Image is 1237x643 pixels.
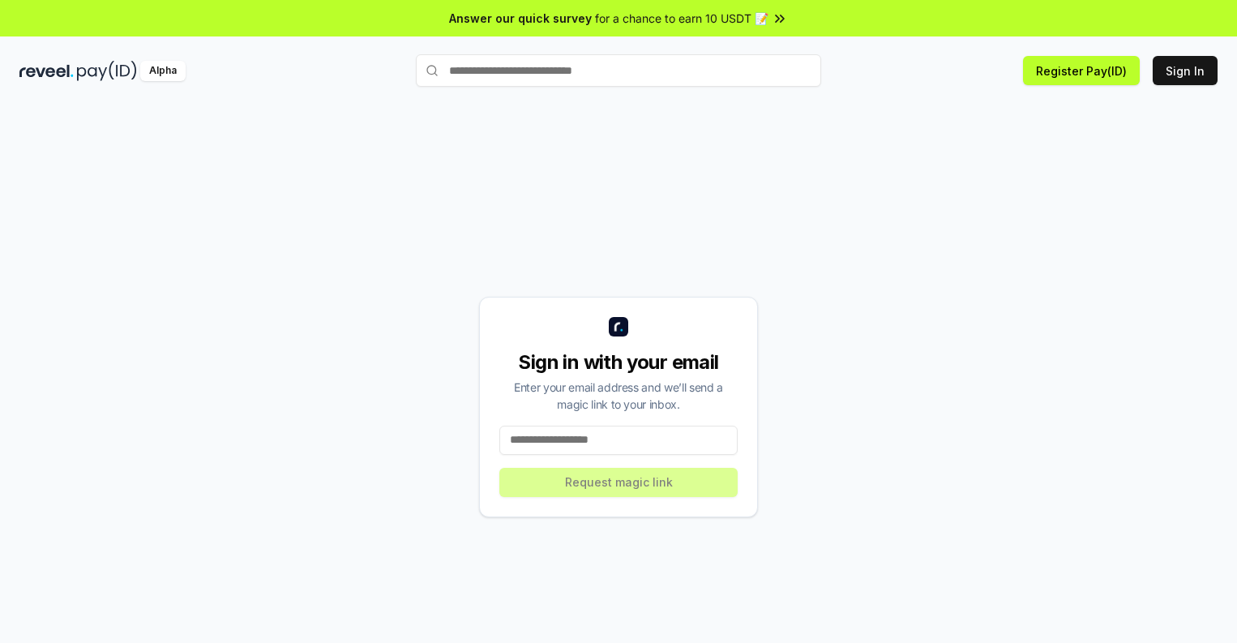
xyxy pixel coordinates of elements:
span: for a chance to earn 10 USDT 📝 [595,10,768,27]
img: reveel_dark [19,61,74,81]
img: logo_small [609,317,628,337]
span: Answer our quick survey [449,10,592,27]
img: pay_id [77,61,137,81]
div: Sign in with your email [499,349,738,375]
button: Sign In [1153,56,1218,85]
div: Alpha [140,61,186,81]
div: Enter your email address and we’ll send a magic link to your inbox. [499,379,738,413]
button: Register Pay(ID) [1023,56,1140,85]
